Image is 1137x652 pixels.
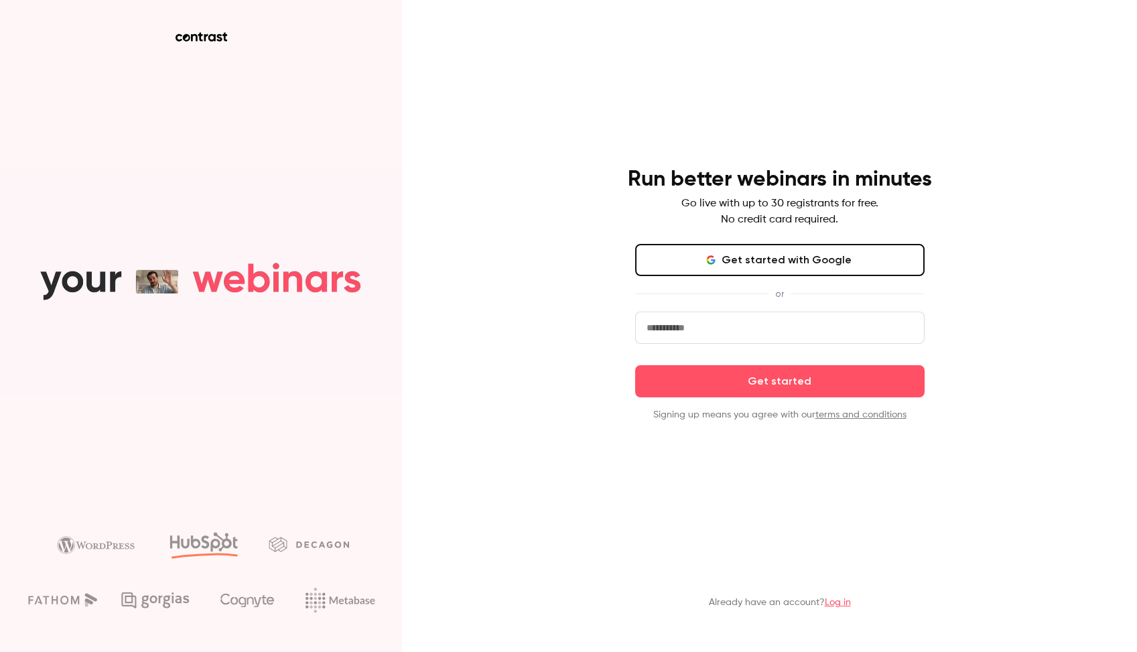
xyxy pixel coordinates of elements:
p: Already have an account? [709,596,851,609]
span: or [768,287,791,301]
a: Log in [825,598,851,607]
button: Get started [635,365,925,397]
p: Go live with up to 30 registrants for free. No credit card required. [681,196,878,228]
p: Signing up means you agree with our [635,408,925,421]
h4: Run better webinars in minutes [628,166,932,193]
button: Get started with Google [635,244,925,276]
a: terms and conditions [815,410,907,419]
img: decagon [269,537,349,551]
